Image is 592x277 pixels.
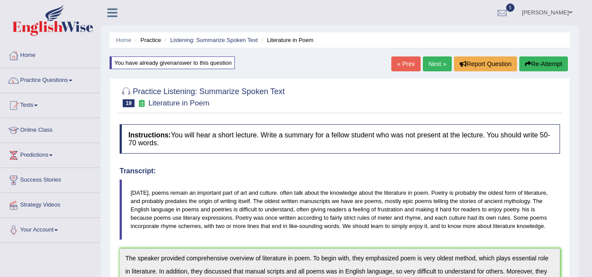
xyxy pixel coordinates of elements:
span: 5 [506,4,515,12]
a: Predictions [0,143,100,165]
h2: Practice Listening: Summarize Spoken Text [120,85,285,107]
a: Strategy Videos [0,193,100,215]
h4: You will hear a short lecture. Write a summary for a fellow student who was not present at the le... [120,124,560,154]
small: Exam occurring question [137,99,146,108]
a: Home [116,37,131,43]
b: Instructions: [128,131,171,139]
blockquote: [DATE], poems remain an important part of art and culture. often talk about the knowledge about t... [120,179,560,240]
a: Home [0,43,100,65]
a: Online Class [0,118,100,140]
small: Literature in Poem [149,99,209,107]
a: Listening: Summarize Spoken Text [170,37,258,43]
li: Practice [133,36,161,44]
a: Your Account [0,218,100,240]
span: 19 [123,99,135,107]
h4: Transcript: [120,167,560,175]
a: Next » [423,56,452,71]
div: You have already given answer to this question [110,56,235,69]
button: Re-Attempt [519,56,568,71]
a: Practice Questions [0,68,100,90]
a: Success Stories [0,168,100,190]
li: Literature in Poem [259,36,313,44]
a: Tests [0,93,100,115]
button: Report Question [454,56,517,71]
a: « Prev [391,56,420,71]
